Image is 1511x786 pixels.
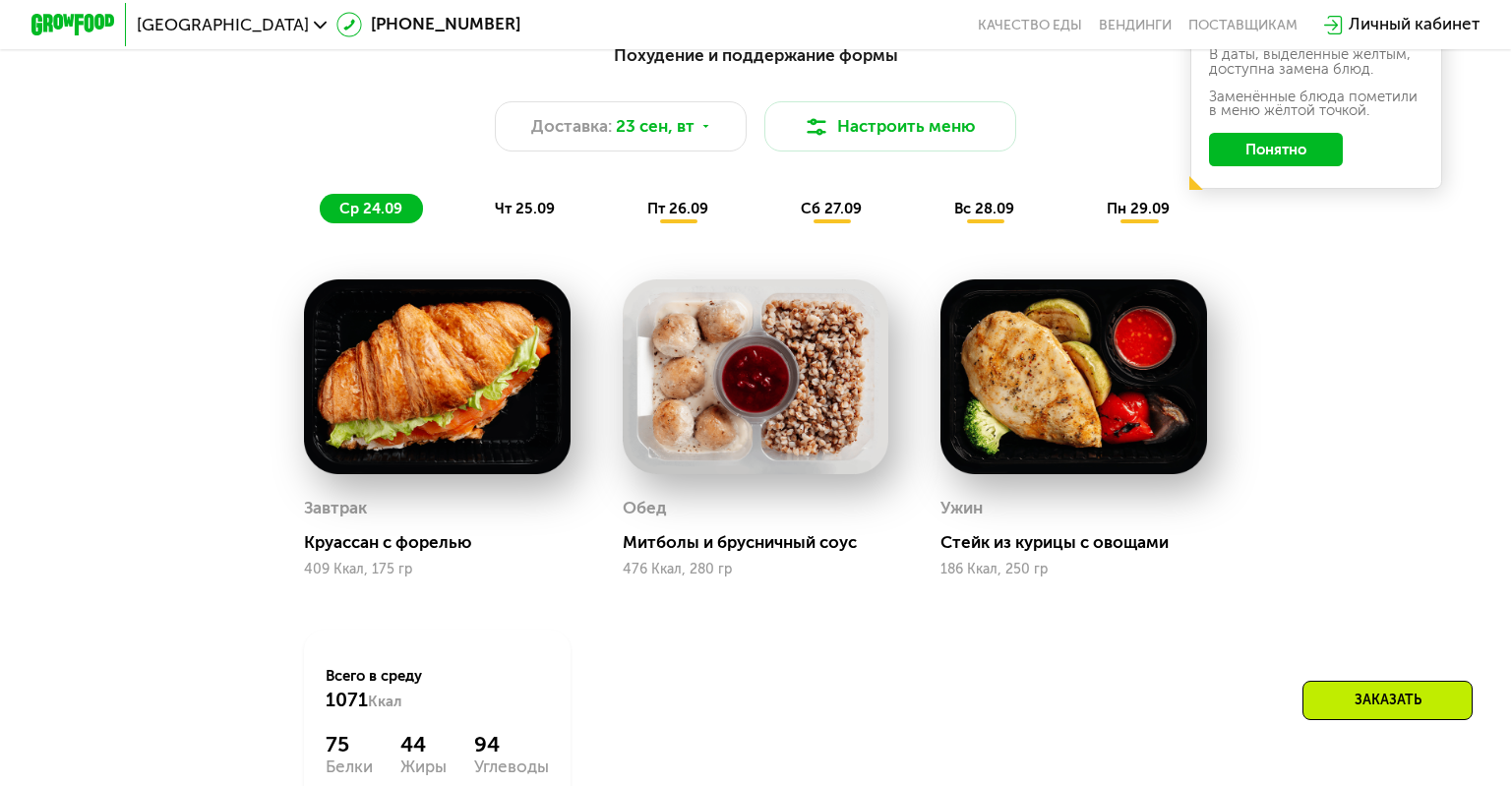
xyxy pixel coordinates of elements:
div: Митболы и брусничный соус [623,532,905,553]
a: [PHONE_NUMBER] [336,12,519,37]
span: пн 29.09 [1107,200,1170,217]
span: 1071 [326,689,368,711]
div: Ужин [940,492,983,523]
span: вс 28.09 [954,200,1014,217]
span: Доставка: [531,114,612,140]
span: 23 сен, вт [616,114,695,140]
div: Углеводы [474,758,549,775]
div: 44 [400,733,447,758]
span: Ккал [368,693,401,710]
div: Жиры [400,758,447,775]
button: Понятно [1209,133,1344,166]
div: 186 Ккал, 250 гр [940,562,1206,577]
span: чт 25.09 [495,200,555,217]
div: поставщикам [1188,17,1298,33]
div: 476 Ккал, 280 гр [623,562,888,577]
div: 94 [474,733,549,758]
span: ср 24.09 [339,200,402,217]
div: Заказать [1302,681,1473,720]
div: Обед [623,492,667,523]
div: Стейк из курицы с овощами [940,532,1223,553]
div: Круассан с форелью [304,532,586,553]
div: Завтрак [304,492,367,523]
a: Вендинги [1099,17,1172,33]
div: Заменённые блюда пометили в меню жёлтой точкой. [1209,90,1423,119]
div: Всего в среду [326,666,550,712]
span: [GEOGRAPHIC_DATA] [137,17,309,33]
div: Белки [326,758,373,775]
div: Личный кабинет [1349,12,1480,37]
div: Похудение и поддержание формы [135,42,1377,69]
div: 409 Ккал, 175 гр [304,562,570,577]
a: Качество еды [978,17,1082,33]
div: 75 [326,733,373,758]
span: сб 27.09 [801,200,862,217]
span: пт 26.09 [647,200,708,217]
div: В даты, выделенные желтым, доступна замена блюд. [1209,47,1423,77]
button: Настроить меню [764,101,1016,151]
